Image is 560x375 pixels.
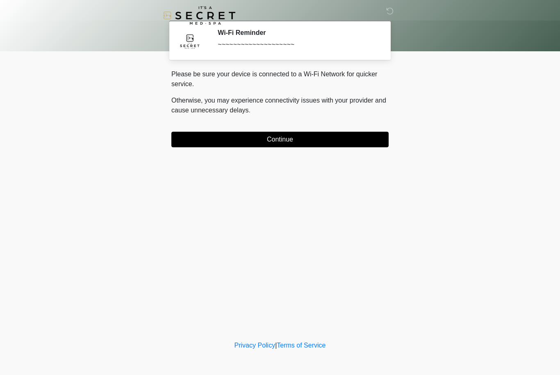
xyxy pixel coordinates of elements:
p: Please be sure your device is connected to a Wi-Fi Network for quicker service. [171,69,389,89]
img: Agent Avatar [178,29,202,53]
a: | [275,342,277,349]
h2: Wi-Fi Reminder [218,29,376,37]
img: It's A Secret Med Spa Logo [163,6,235,25]
span: . [249,107,250,114]
a: Privacy Policy [234,342,275,349]
p: Otherwise, you may experience connectivity issues with your provider and cause unnecessary delays [171,96,389,115]
button: Continue [171,132,389,147]
a: Terms of Service [277,342,326,349]
div: ~~~~~~~~~~~~~~~~~~~~ [218,40,376,50]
